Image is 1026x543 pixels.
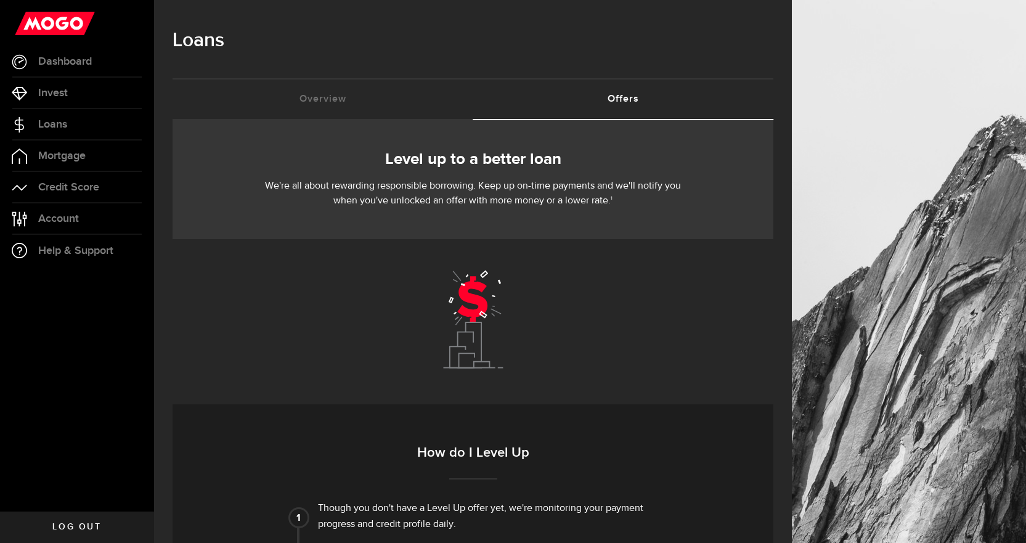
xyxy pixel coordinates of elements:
[318,501,658,533] div: Though you don't have a Level Up offer yet, we're monitoring your payment progress and credit pro...
[38,245,113,256] span: Help & Support
[52,523,101,531] span: Log out
[38,213,79,224] span: Account
[173,78,773,120] ul: Tabs Navigation
[38,56,92,67] span: Dashboard
[261,179,686,208] p: We're all about rewarding responsible borrowing. Keep up on-time payments and we'll notify you wh...
[191,147,755,173] h2: Level up to a better loan
[38,182,99,193] span: Credit Score
[173,80,473,119] a: Overview
[473,80,774,119] a: Offers
[38,119,67,130] span: Loans
[219,443,727,480] h3: How do I Level Up
[611,196,613,201] sup: 1
[38,88,68,99] span: Invest
[173,25,773,57] h1: Loans
[38,150,86,161] span: Mortgage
